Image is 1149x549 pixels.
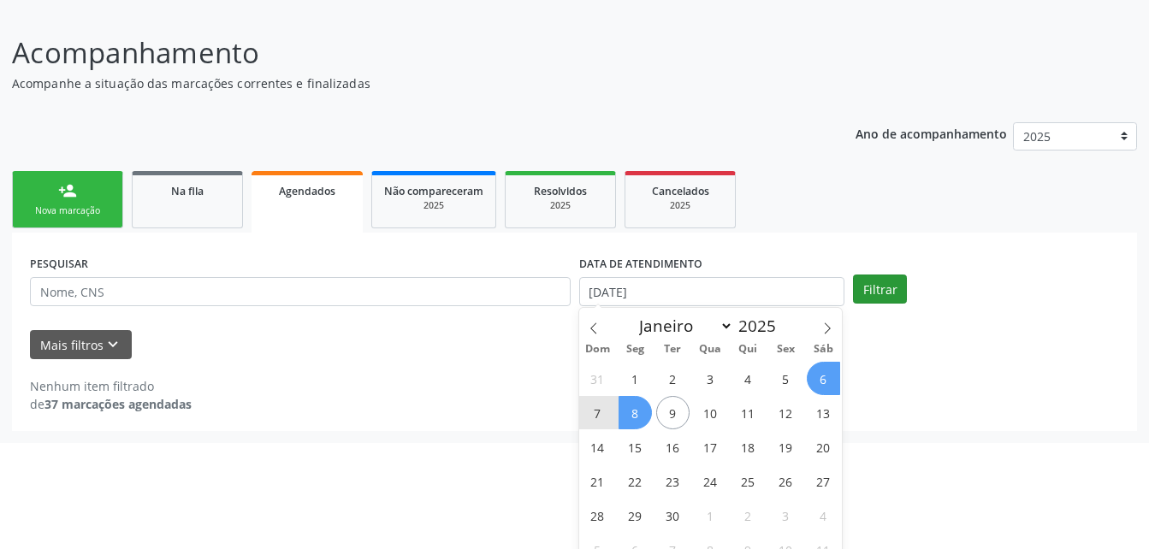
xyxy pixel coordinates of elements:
[691,344,729,355] span: Qua
[30,377,192,395] div: Nenhum item filtrado
[853,274,907,304] button: Filtrar
[518,199,603,212] div: 2025
[619,464,652,498] span: Setembro 22, 2025
[12,74,800,92] p: Acompanhe a situação das marcações correntes e finalizadas
[30,330,132,360] button: Mais filtroskeyboard_arrow_down
[30,277,571,306] input: Nome, CNS
[767,344,804,355] span: Sex
[30,251,88,277] label: PESQUISAR
[694,362,727,395] span: Setembro 3, 2025
[856,122,1007,144] p: Ano de acompanhamento
[12,32,800,74] p: Acompanhamento
[581,430,614,463] span: Setembro 14, 2025
[769,396,803,429] span: Setembro 12, 2025
[384,199,483,212] div: 2025
[656,430,690,463] span: Setembro 16, 2025
[579,251,702,277] label: DATA DE ATENDIMENTO
[581,499,614,532] span: Setembro 28, 2025
[652,184,709,198] span: Cancelados
[581,464,614,498] span: Setembro 21, 2025
[807,499,840,532] span: Outubro 4, 2025
[579,344,617,355] span: Dom
[731,464,765,498] span: Setembro 25, 2025
[729,344,767,355] span: Qui
[619,499,652,532] span: Setembro 29, 2025
[694,499,727,532] span: Outubro 1, 2025
[656,499,690,532] span: Setembro 30, 2025
[804,344,842,355] span: Sáb
[769,464,803,498] span: Setembro 26, 2025
[656,362,690,395] span: Setembro 2, 2025
[807,396,840,429] span: Setembro 13, 2025
[619,430,652,463] span: Setembro 15, 2025
[104,335,122,354] i: keyboard_arrow_down
[807,430,840,463] span: Setembro 20, 2025
[769,430,803,463] span: Setembro 19, 2025
[731,430,765,463] span: Setembro 18, 2025
[769,362,803,395] span: Setembro 5, 2025
[694,396,727,429] span: Setembro 10, 2025
[619,396,652,429] span: Setembro 8, 2025
[656,396,690,429] span: Setembro 9, 2025
[616,344,654,355] span: Seg
[694,430,727,463] span: Setembro 17, 2025
[581,362,614,395] span: Agosto 31, 2025
[654,344,691,355] span: Ter
[279,184,335,198] span: Agendados
[656,464,690,498] span: Setembro 23, 2025
[30,395,192,413] div: de
[769,499,803,532] span: Outubro 3, 2025
[384,184,483,198] span: Não compareceram
[733,315,790,337] input: Year
[807,464,840,498] span: Setembro 27, 2025
[637,199,723,212] div: 2025
[807,362,840,395] span: Setembro 6, 2025
[25,204,110,217] div: Nova marcação
[171,184,204,198] span: Na fila
[619,362,652,395] span: Setembro 1, 2025
[44,396,192,412] strong: 37 marcações agendadas
[731,362,765,395] span: Setembro 4, 2025
[581,396,614,429] span: Setembro 7, 2025
[731,396,765,429] span: Setembro 11, 2025
[58,181,77,200] div: person_add
[731,499,765,532] span: Outubro 2, 2025
[694,464,727,498] span: Setembro 24, 2025
[534,184,587,198] span: Resolvidos
[631,314,734,338] select: Month
[579,277,845,306] input: Selecione um intervalo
